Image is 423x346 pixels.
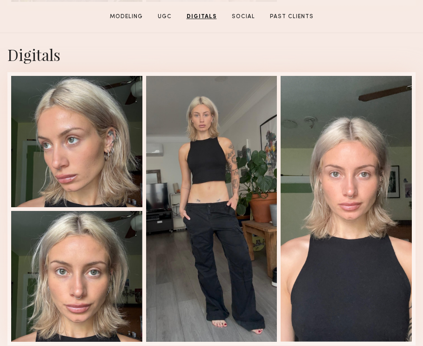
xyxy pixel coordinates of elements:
a: Modeling [106,13,147,21]
a: Past Clients [266,13,317,21]
a: Social [228,13,259,21]
div: Digitals [7,44,416,65]
a: Digitals [183,13,221,21]
a: UGC [154,13,175,21]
